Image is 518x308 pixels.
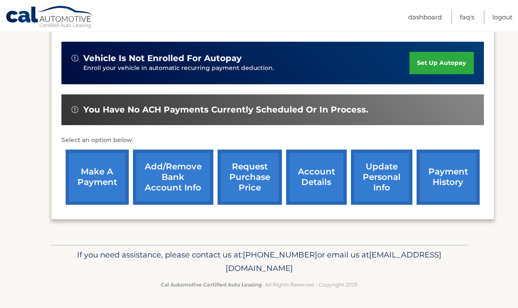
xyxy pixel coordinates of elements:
a: account details [286,150,347,205]
span: vehicle is not enrolled for autopay [83,53,242,64]
span: You have no ACH payments currently scheduled or in process. [83,104,368,115]
a: Cal Automotive [5,5,94,30]
a: FAQ's [460,10,474,24]
p: - All Rights Reserved - Copyright 2025 [56,280,462,289]
a: set up autopay [409,52,473,74]
p: Select an option below: [61,135,484,145]
a: update personal info [351,150,412,205]
a: Add/Remove bank account info [133,150,213,205]
a: Dashboard [408,10,442,24]
img: alert-white.svg [72,55,78,62]
span: [PHONE_NUMBER] [243,250,317,260]
a: payment history [417,150,480,205]
img: alert-white.svg [72,106,78,113]
a: Logout [492,10,513,24]
p: If you need assistance, please contact us at: or email us at [56,248,462,275]
p: Enroll your vehicle in automatic recurring payment deduction. [83,64,410,73]
a: request purchase price [218,150,282,205]
strong: Cal Automotive Certified Auto Leasing [161,281,262,288]
a: make a payment [66,150,129,205]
